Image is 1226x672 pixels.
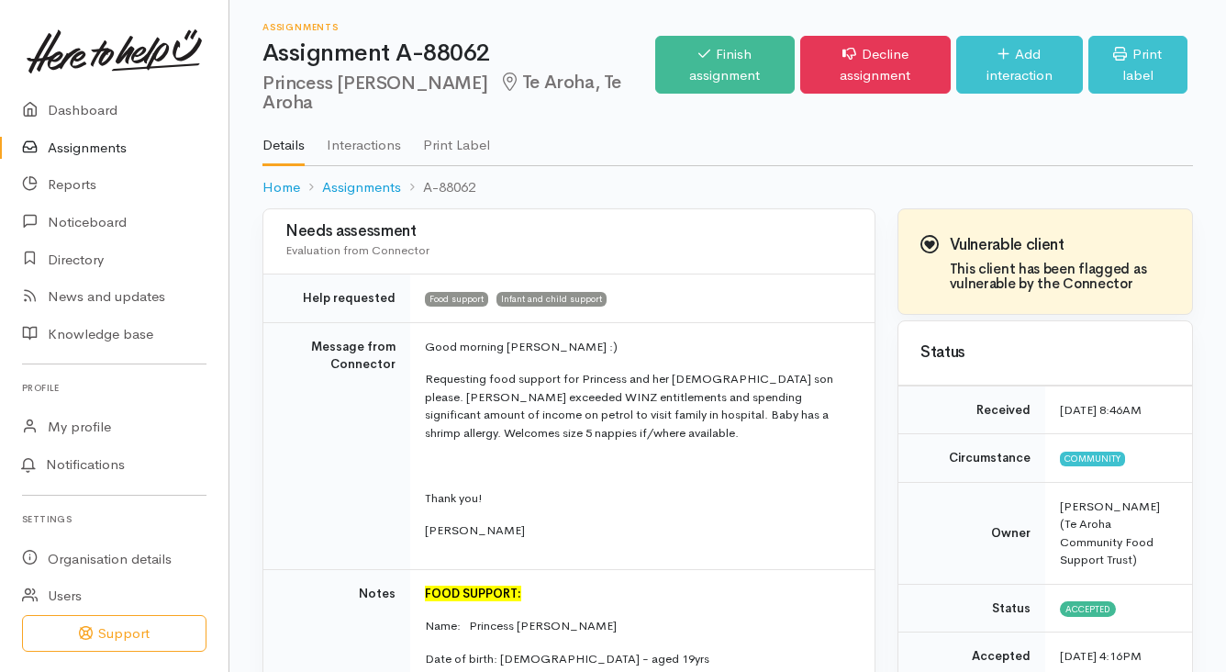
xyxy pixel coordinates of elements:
[285,223,853,241] h3: Needs assessment
[22,615,206,653] button: Support
[956,36,1082,94] a: Add interaction
[262,73,655,114] h2: Princess [PERSON_NAME]
[263,322,410,569] td: Message from Connector
[950,262,1170,292] h4: This client has been flagged as vulnerable by the Connector
[425,617,853,635] p: Name: Princess [PERSON_NAME]
[800,36,952,94] a: Decline assignment
[285,242,429,258] span: Evaluation from Connector
[898,584,1045,633] td: Status
[262,22,655,32] h6: Assignments
[950,237,1170,254] h3: Vulnerable client
[22,375,206,400] h6: Profile
[262,166,1193,209] nav: breadcrumb
[262,177,300,198] a: Home
[425,650,853,668] p: Date of birth: [DEMOGRAPHIC_DATA] - aged 19yrs
[327,113,401,164] a: Interactions
[263,274,410,323] td: Help requested
[322,177,401,198] a: Assignments
[425,521,853,540] p: [PERSON_NAME]
[898,434,1045,483] td: Circumstance
[425,292,488,307] span: Food support
[425,489,853,508] p: Thank you!
[425,370,853,442] p: Requesting food support for Princess and her [DEMOGRAPHIC_DATA] son please. [PERSON_NAME] exceede...
[1060,498,1160,568] span: [PERSON_NAME] (Te Aroha Community Food Support Trust)
[262,71,621,114] span: Te Aroha, Te Aroha
[1088,36,1187,94] a: Print label
[401,177,475,198] li: A-88062
[1060,452,1125,466] span: Community
[22,507,206,532] h6: Settings
[1060,402,1142,418] time: [DATE] 8:46AM
[496,292,607,307] span: Infant and child support
[262,40,655,67] h1: Assignment A-88062
[425,338,853,356] p: Good morning [PERSON_NAME] :)
[1060,601,1116,616] span: Accepted
[262,113,305,166] a: Details
[1060,648,1142,664] time: [DATE] 4:16PM
[898,386,1045,434] td: Received
[655,36,795,94] a: Finish assignment
[920,344,1170,362] h3: Status
[898,482,1045,584] td: Owner
[425,586,521,601] font: FOOD SUPPORT:
[423,113,490,164] a: Print Label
